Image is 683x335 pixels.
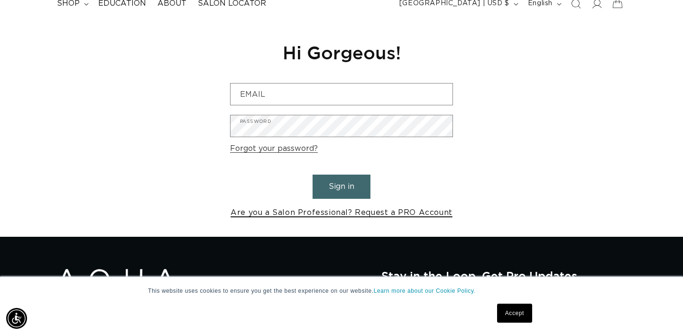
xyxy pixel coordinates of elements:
button: Sign in [313,175,370,199]
a: Are you a Salon Professional? Request a PRO Account [231,206,452,220]
iframe: Chat Widget [554,233,683,335]
h2: Stay in the Loop, Get Pro Updates [381,269,626,282]
a: Forgot your password? [230,142,318,156]
a: Learn more about our Cookie Policy. [374,288,476,294]
p: This website uses cookies to ensure you get the best experience on our website. [148,287,535,295]
a: Accept [497,304,532,323]
img: Aqua Hair Extensions [57,269,175,298]
h1: Hi Gorgeous! [230,41,453,64]
input: Email [231,84,452,105]
div: Accessibility Menu [6,308,27,329]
